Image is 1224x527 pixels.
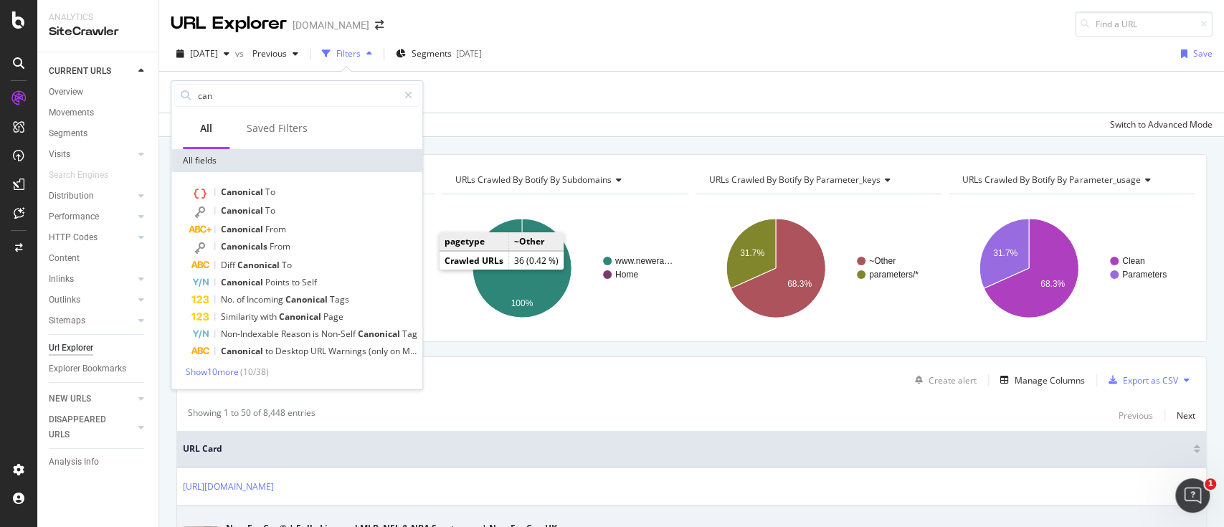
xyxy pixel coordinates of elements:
[1104,113,1213,136] button: Switch to Advanced Mode
[442,206,685,331] svg: A chart.
[1122,270,1167,280] text: Parameters
[49,85,83,100] div: Overview
[275,345,310,357] span: Desktop
[696,206,939,331] svg: A chart.
[869,270,919,280] text: parameters/*
[221,204,265,217] span: Canonical
[995,371,1085,389] button: Manage Columns
[49,168,123,183] a: Search Engines
[49,313,134,328] a: Sitemaps
[49,455,148,470] a: Analysis Info
[265,186,275,198] span: To
[265,276,292,288] span: Points
[49,412,121,442] div: DISAPPEARED URLS
[1110,118,1213,130] div: Switch to Advanced Mode
[221,345,265,357] span: Canonical
[1075,11,1213,37] input: Find a URL
[49,272,74,287] div: Inlinks
[292,276,302,288] span: to
[49,126,87,141] div: Segments
[49,230,98,245] div: HTTP Codes
[440,252,509,270] td: Crawled URLs
[323,310,343,323] span: Page
[1119,407,1153,424] button: Previous
[196,85,398,106] input: Search by field name
[455,174,612,186] span: URLs Crawled By Botify By subdomains
[49,64,134,79] a: CURRENT URLS
[183,480,274,494] a: [URL][DOMAIN_NAME]
[221,293,237,305] span: No.
[49,105,94,120] div: Movements
[1205,478,1216,490] span: 1
[188,407,316,424] div: Showing 1 to 50 of 8,448 entries
[49,455,99,470] div: Analysis Info
[221,259,237,271] span: Diff
[247,121,308,136] div: Saved Filters
[509,252,564,270] td: 36 (0.42 %)
[235,47,247,60] span: vs
[221,186,265,198] span: Canonical
[281,328,313,340] span: Reason
[1122,256,1144,266] text: Clean
[49,293,134,308] a: Outlinks
[316,42,378,65] button: Filters
[293,18,369,32] div: [DOMAIN_NAME]
[456,47,482,60] div: [DATE]
[270,240,290,252] span: From
[49,412,134,442] a: DISAPPEARED URLS
[247,42,304,65] button: Previous
[49,147,70,162] div: Visits
[183,442,1190,455] span: URL Card
[1103,369,1178,391] button: Export as CSV
[49,361,148,376] a: Explorer Bookmarks
[200,121,212,136] div: All
[49,64,111,79] div: CURRENT URLS
[171,42,235,65] button: [DATE]
[310,345,328,357] span: URL
[869,256,896,266] text: ~Other
[260,310,279,323] span: with
[336,47,361,60] div: Filters
[302,276,317,288] span: Self
[49,189,94,204] div: Distribution
[49,391,91,407] div: NEW URLS
[402,345,432,357] span: Mobile
[49,272,134,287] a: Inlinks
[265,345,275,357] span: to
[1193,47,1213,60] div: Save
[706,168,929,191] h4: URLs Crawled By Botify By parameter_keys
[929,374,977,386] div: Create alert
[49,147,134,162] a: Visits
[1175,478,1210,513] iframe: Intercom live chat
[49,105,148,120] a: Movements
[949,206,1192,331] svg: A chart.
[49,293,80,308] div: Outlinks
[739,248,764,258] text: 31.7%
[390,42,488,65] button: Segments[DATE]
[221,310,260,323] span: Similarity
[787,279,812,289] text: 68.3%
[321,328,358,340] span: Non-Self
[1123,374,1178,386] div: Export as CSV
[709,174,881,186] span: URLs Crawled By Botify By parameter_keys
[909,369,977,391] button: Create alert
[993,248,1017,258] text: 31.7%
[390,345,402,357] span: on
[221,223,265,235] span: Canonical
[1177,407,1195,424] button: Next
[313,328,321,340] span: is
[265,223,286,235] span: From
[49,230,134,245] a: HTTP Codes
[49,251,80,266] div: Content
[49,85,148,100] a: Overview
[49,391,134,407] a: NEW URLS
[358,328,402,340] span: Canonical
[369,345,390,357] span: (only
[49,209,134,224] a: Performance
[221,276,265,288] span: Canonical
[1015,374,1085,386] div: Manage Columns
[49,361,126,376] div: Explorer Bookmarks
[1040,279,1065,289] text: 68.3%
[49,11,147,24] div: Analytics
